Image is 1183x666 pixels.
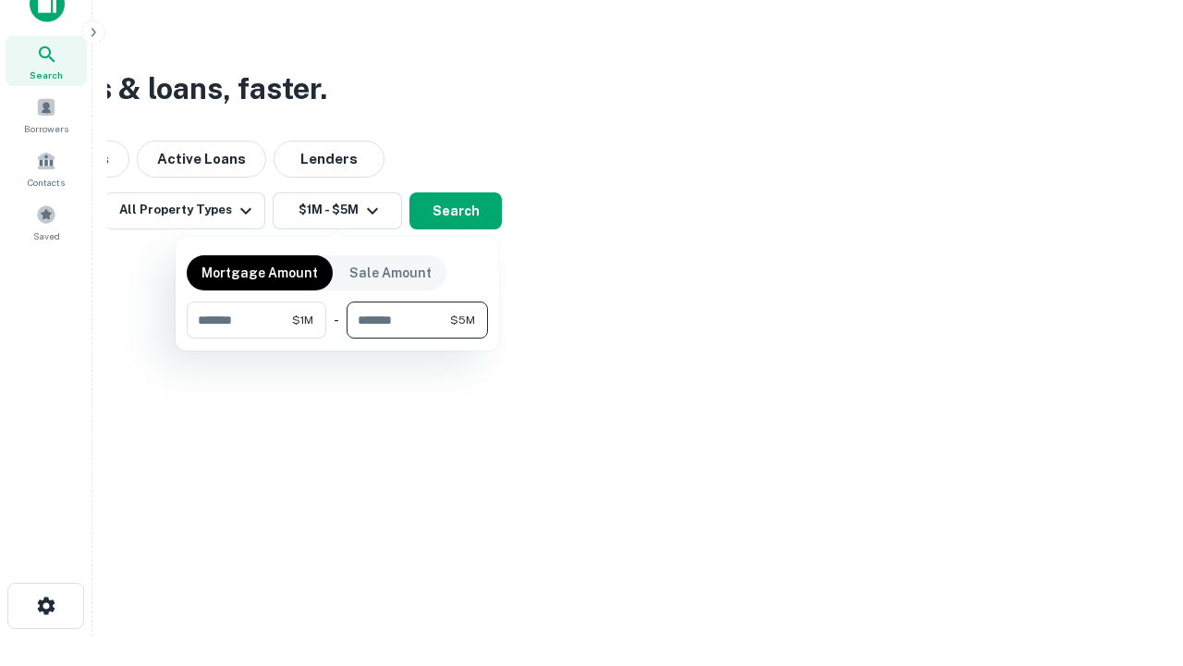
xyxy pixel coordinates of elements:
[334,302,339,339] div: -
[450,312,475,328] span: $5M
[349,263,432,283] p: Sale Amount
[201,263,318,283] p: Mortgage Amount
[292,312,313,328] span: $1M
[1091,518,1183,607] iframe: Chat Widget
